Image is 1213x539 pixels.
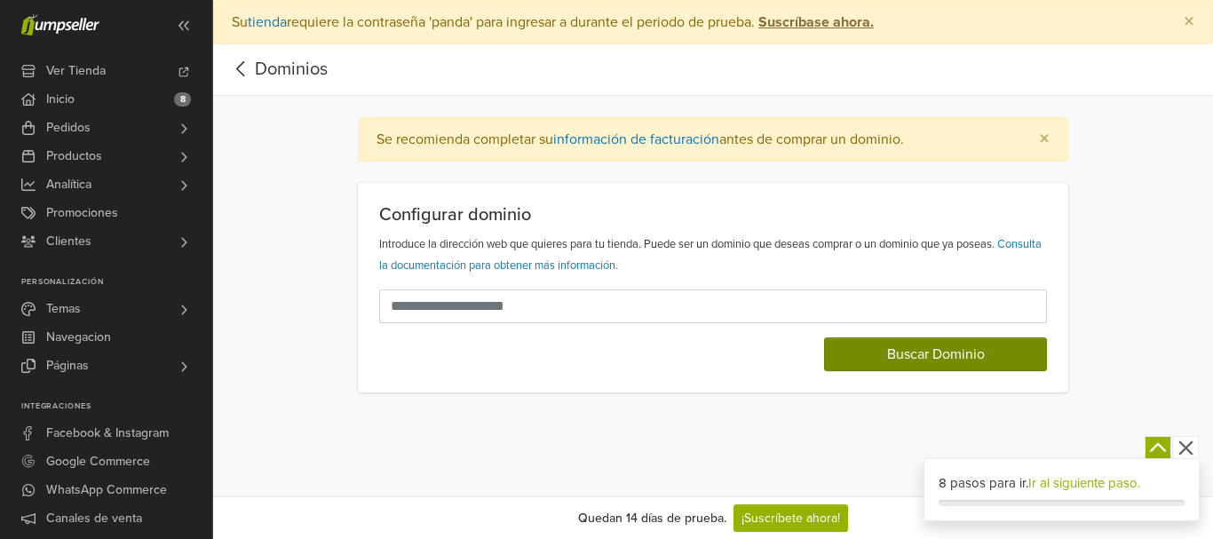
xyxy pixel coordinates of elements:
span: Páginas [46,352,89,380]
a: Consulta la documentación para obtener más información. [379,237,1042,273]
span: Analítica [46,170,91,199]
span: 8 [174,92,191,107]
span: Navegacion [46,323,111,352]
span: Clientes [46,227,91,256]
div: Se recomienda completar su antes de comprar un dominio. [377,131,904,148]
button: Close [1166,1,1212,44]
button: Buscar Dominio [824,337,1047,371]
a: Ir al siguiente paso. [1028,475,1140,491]
div: Quedan 14 días de prueba. [578,509,726,527]
h5: Configurar dominio [379,204,1047,226]
span: Temas [46,295,81,323]
div: 8 pasos para ir. [939,473,1185,494]
strong: Suscríbase ahora. [758,13,874,31]
span: Ver Tienda [46,57,106,85]
span: Inicio [46,85,75,114]
span: Promociones [46,199,118,227]
a: Dominios [255,59,328,80]
p: Integraciones [21,401,212,412]
a: Suscríbase ahora. [755,13,874,31]
small: Introduce la dirección web que quieres para tu tienda. Puede ser un dominio que deseas comprar o ... [379,237,1042,273]
span: × [1039,126,1050,152]
span: Pedidos [46,114,91,142]
span: Productos [46,142,102,170]
span: × [1184,9,1194,35]
span: WhatsApp Commerce [46,476,167,504]
span: Canales de venta [46,504,142,533]
span: Facebook & Instagram [46,419,169,448]
a: información de facturación [553,131,719,148]
a: tienda [248,13,287,31]
p: Personalización [21,277,212,288]
a: ¡Suscríbete ahora! [733,504,848,532]
span: Google Commerce [46,448,150,476]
